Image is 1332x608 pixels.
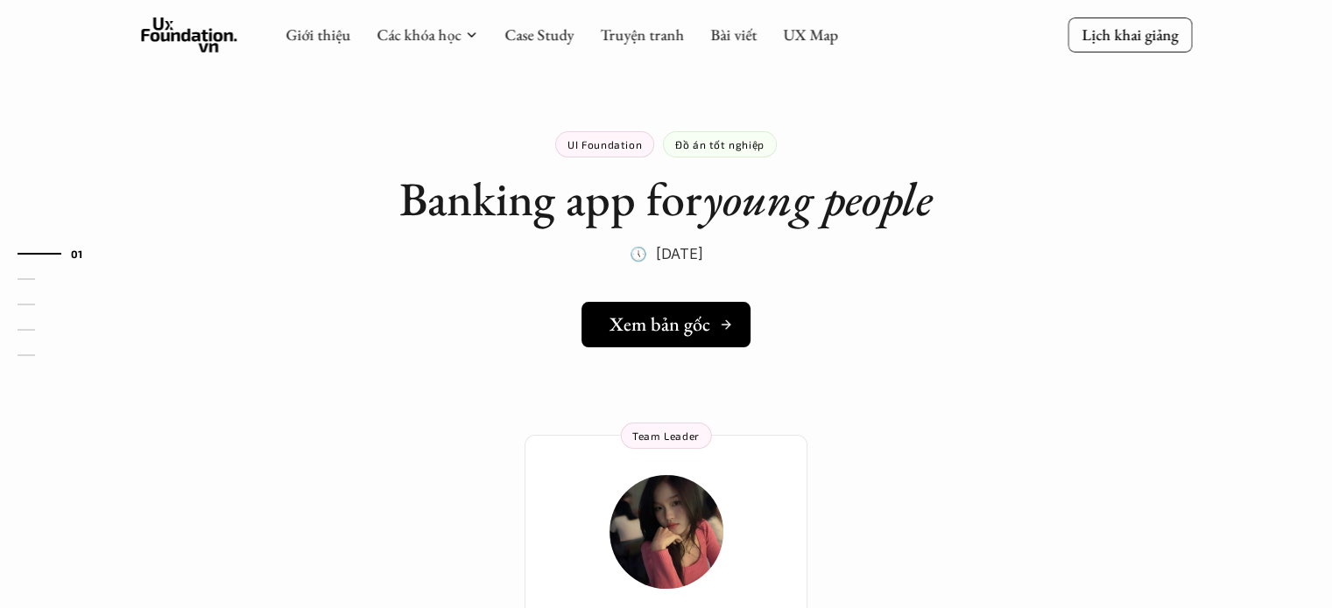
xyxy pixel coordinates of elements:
a: Lịch khai giảng [1068,17,1192,52]
p: Lịch khai giảng [1082,24,1178,45]
p: UI Foundation [567,138,642,150]
h1: Banking app for [399,171,933,227]
a: Truyện tranh [600,24,684,45]
h5: Xem bản gốc [610,313,710,336]
a: 01 [18,243,101,264]
a: Bài viết [710,24,757,45]
em: young people [702,168,933,229]
strong: 01 [71,247,83,259]
strong: 05 [44,348,58,360]
p: Đồ án tốt nghiệp [675,138,765,150]
p: Team Leader [632,430,700,442]
a: Xem bản gốc [581,302,751,347]
a: Giới thiệu [285,24,350,45]
strong: 04 [44,323,59,335]
strong: 02 [44,272,58,284]
p: 🕔 [DATE] [630,241,703,267]
a: Các khóa học [377,24,461,45]
a: Case Study [504,24,574,45]
a: UX Map [783,24,838,45]
strong: 03 [44,297,58,310]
